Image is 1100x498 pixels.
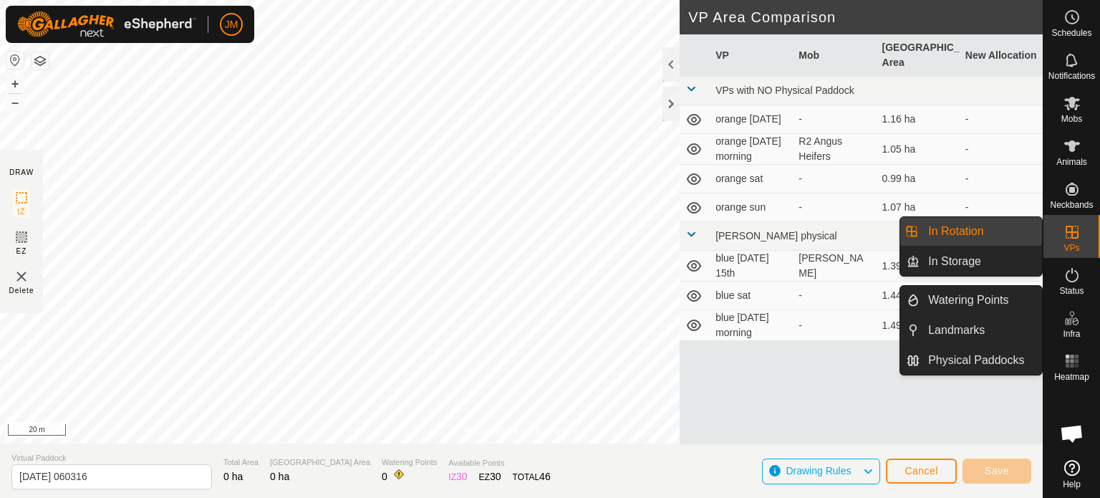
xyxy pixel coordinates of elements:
[877,34,960,77] th: [GEOGRAPHIC_DATA] Area
[456,471,468,482] span: 30
[799,200,870,215] div: -
[886,459,957,484] button: Cancel
[479,469,501,484] div: EZ
[1063,480,1081,489] span: Help
[799,112,870,127] div: -
[382,471,387,482] span: 0
[799,171,870,186] div: -
[270,471,289,482] span: 0 ha
[928,223,983,240] span: In Rotation
[799,288,870,303] div: -
[799,134,870,164] div: R2 Angus Heifers
[710,134,793,165] td: orange [DATE] morning
[1043,454,1100,494] a: Help
[688,9,1043,26] h2: VP Area Comparison
[900,286,1042,315] li: Watering Points
[900,247,1042,276] li: In Storage
[382,456,437,469] span: Watering Points
[715,85,854,96] span: VPs with NO Physical Paddock
[1051,29,1091,37] span: Schedules
[223,456,259,469] span: Total Area
[1056,158,1087,166] span: Animals
[1054,373,1089,381] span: Heatmap
[786,465,851,477] span: Drawing Rules
[223,471,243,482] span: 0 ha
[490,471,501,482] span: 30
[985,465,1009,477] span: Save
[17,11,196,37] img: Gallagher Logo
[877,193,960,222] td: 1.07 ha
[9,167,34,178] div: DRAW
[928,292,1008,309] span: Watering Points
[536,425,578,438] a: Contact Us
[6,94,24,111] button: –
[1063,330,1080,338] span: Infra
[710,34,793,77] th: VP
[710,282,793,310] td: blue sat
[270,456,370,469] span: [GEOGRAPHIC_DATA] Area
[9,285,34,296] span: Delete
[877,251,960,282] td: 1.39 ha
[799,251,870,281] div: [PERSON_NAME]
[225,17,238,32] span: JM
[960,193,1043,222] td: -
[920,286,1042,315] a: Watering Points
[1059,287,1084,295] span: Status
[710,193,793,222] td: orange sun
[962,459,1031,484] button: Save
[877,134,960,165] td: 1.05 ha
[18,206,26,217] span: IZ
[448,469,467,484] div: IZ
[793,34,876,77] th: Mob
[960,134,1043,165] td: -
[710,251,793,282] td: blue [DATE] 15th
[928,352,1024,369] span: Physical Paddocks
[715,230,837,241] span: [PERSON_NAME] physical
[16,246,27,257] span: EZ
[920,346,1042,375] a: Physical Paddocks
[928,253,981,270] span: In Storage
[11,452,212,464] span: Virtual Paddock
[877,282,960,310] td: 1.44 ha
[960,34,1043,77] th: New Allocation
[1050,201,1093,209] span: Neckbands
[900,217,1042,246] li: In Rotation
[960,282,1043,310] td: -
[465,425,518,438] a: Privacy Policy
[960,165,1043,193] td: -
[1061,115,1082,123] span: Mobs
[877,310,960,341] td: 1.49 ha
[710,310,793,341] td: blue [DATE] morning
[920,247,1042,276] a: In Storage
[13,268,30,285] img: VP
[539,471,551,482] span: 46
[32,52,49,70] button: Map Layers
[928,322,985,339] span: Landmarks
[1063,244,1079,252] span: VPs
[6,52,24,69] button: Reset Map
[900,316,1042,345] li: Landmarks
[904,465,938,477] span: Cancel
[900,346,1042,375] li: Physical Paddocks
[799,318,870,333] div: -
[710,105,793,134] td: orange [DATE]
[877,105,960,134] td: 1.16 ha
[1051,412,1094,455] div: Open chat
[6,75,24,92] button: +
[877,165,960,193] td: 0.99 ha
[448,457,550,469] span: Available Points
[710,165,793,193] td: orange sat
[960,105,1043,134] td: -
[513,469,551,484] div: TOTAL
[920,316,1042,345] a: Landmarks
[920,217,1042,246] a: In Rotation
[1048,72,1095,80] span: Notifications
